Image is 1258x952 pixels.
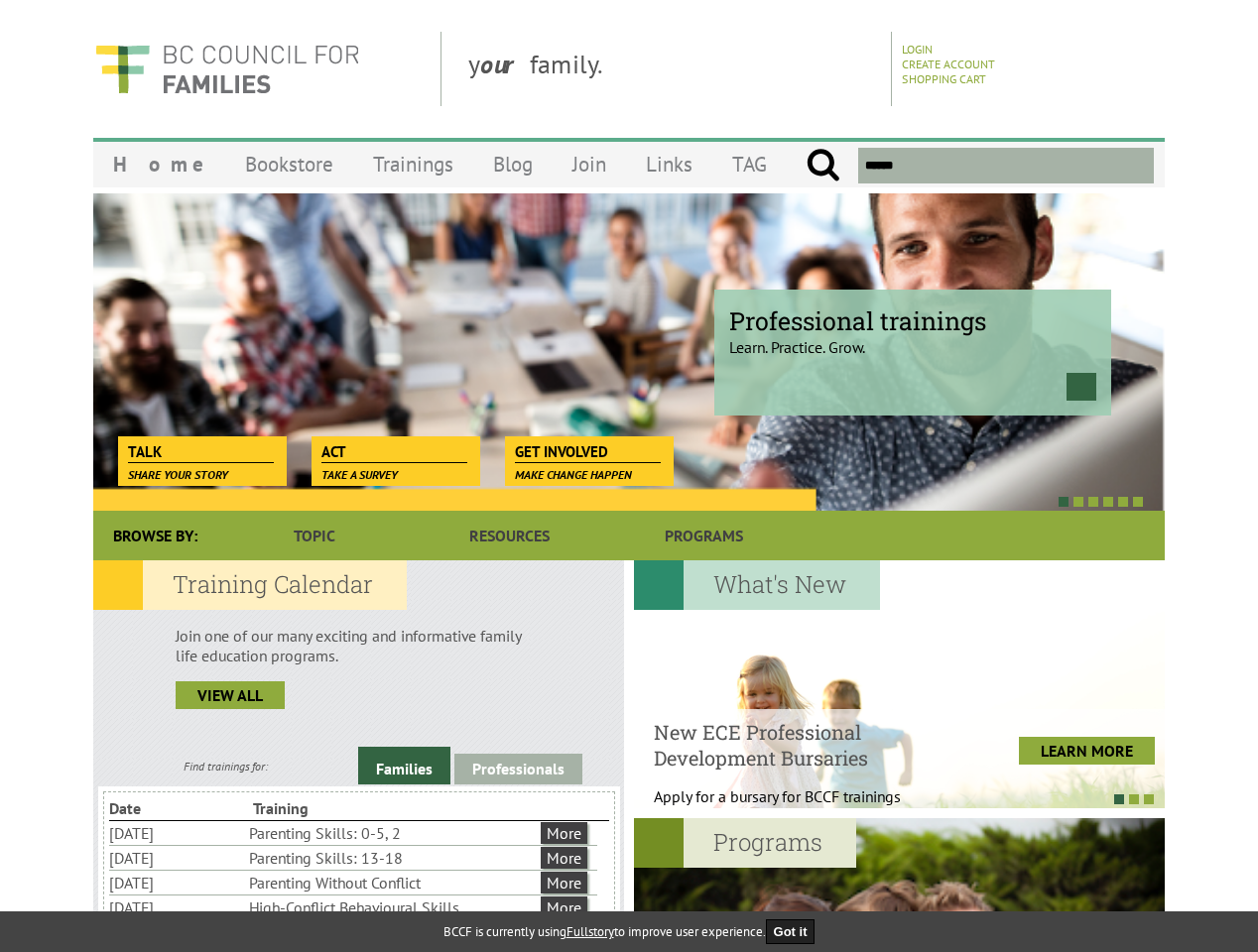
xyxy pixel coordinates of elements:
[176,626,542,665] p: Join one of our many exciting and informative family life education programs.
[541,896,587,918] a: More
[712,141,787,187] a: TAG
[312,436,477,464] a: Act Take a survey
[654,786,950,826] p: Apply for a bursary for BCCF trainings West...
[109,846,245,870] li: [DATE]
[93,560,407,610] h2: Training Calendar
[505,436,671,464] a: Get Involved Make change happen
[806,148,840,183] input: Submit
[93,141,225,187] a: Home
[902,57,995,71] a: Create Account
[93,511,217,560] div: Browse By:
[902,42,933,57] a: Login
[480,48,530,80] strong: our
[473,141,553,187] a: Blog
[729,304,1096,337] span: Professional trainings
[93,759,358,773] div: Find trainings for:
[454,754,582,784] a: Professionals
[358,747,450,784] a: Families
[128,467,228,482] span: Share your story
[118,436,284,464] a: Talk Share your story
[353,141,473,187] a: Trainings
[225,141,353,187] a: Bookstore
[253,796,393,820] li: Training
[249,871,537,894] li: Parenting Without Conflict
[109,796,249,820] li: Date
[729,320,1096,357] p: Learn. Practice. Grow.
[109,871,245,894] li: [DATE]
[902,71,986,86] a: Shopping Cart
[109,895,245,919] li: [DATE]
[452,32,892,106] div: y family.
[566,923,614,940] a: Fullstory
[1019,737,1155,765] a: LEARN MORE
[607,511,802,560] a: Programs
[654,719,950,771] h4: New ECE Professional Development Bursaries
[109,821,245,845] li: [DATE]
[249,895,537,919] li: High-Conflict Behavioural Skills
[93,32,361,106] img: BC Council for FAMILIES
[553,141,626,187] a: Join
[176,681,285,709] a: view all
[217,511,412,560] a: Topic
[128,441,274,463] span: Talk
[249,821,537,845] li: Parenting Skills: 0-5, 2
[541,822,587,844] a: More
[541,872,587,893] a: More
[634,560,880,610] h2: What's New
[766,919,816,944] button: Got it
[321,467,398,482] span: Take a survey
[515,467,632,482] span: Make change happen
[541,847,587,869] a: More
[412,511,606,560] a: Resources
[515,441,661,463] span: Get Involved
[249,846,537,870] li: Parenting Skills: 13-18
[626,141,712,187] a: Links
[321,441,467,463] span: Act
[634,818,856,868] h2: Programs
